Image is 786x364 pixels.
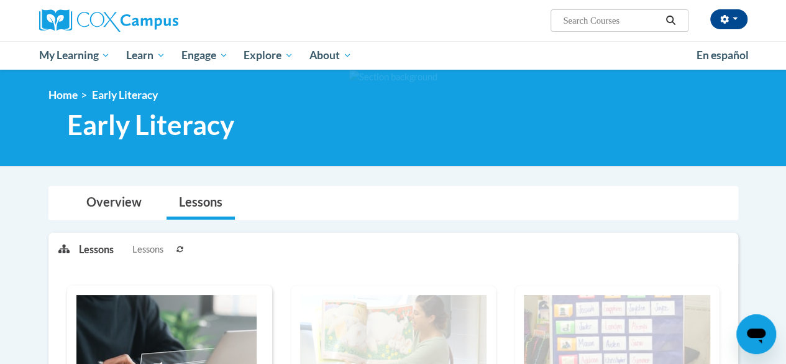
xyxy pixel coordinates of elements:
[173,41,236,70] a: Engage
[39,48,110,63] span: My Learning
[126,48,165,63] span: Learn
[79,243,114,256] p: Lessons
[132,243,163,256] span: Lessons
[661,13,680,28] button: Search
[39,9,263,32] a: Cox Campus
[349,70,437,84] img: Section background
[736,314,776,354] iframe: Button to launch messaging window
[67,108,234,141] span: Early Literacy
[710,9,747,29] button: Account Settings
[309,48,352,63] span: About
[697,49,749,62] span: En español
[31,41,119,70] a: My Learning
[118,41,173,70] a: Learn
[74,187,154,220] a: Overview
[181,48,228,63] span: Engage
[235,41,301,70] a: Explore
[48,88,78,101] a: Home
[167,187,235,220] a: Lessons
[562,13,661,28] input: Search Courses
[244,48,293,63] span: Explore
[39,9,178,32] img: Cox Campus
[92,88,158,101] span: Early Literacy
[30,41,757,70] div: Main menu
[301,41,360,70] a: About
[688,42,757,68] a: En español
